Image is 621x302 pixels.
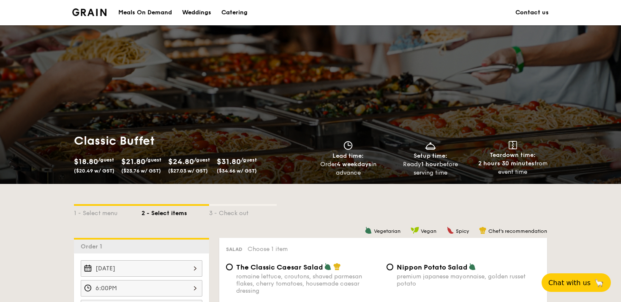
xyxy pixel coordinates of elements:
div: Ready before serving time [393,160,468,177]
span: /guest [241,157,257,163]
div: Order in advance [310,160,386,177]
img: icon-spicy.37a8142b.svg [447,227,454,234]
img: icon-chef-hat.a58ddaea.svg [479,227,487,234]
input: Event date [81,260,202,277]
span: ($20.49 w/ GST) [74,168,114,174]
span: Lead time: [332,152,364,159]
img: icon-chef-hat.a58ddaea.svg [333,263,341,270]
span: /guest [145,157,161,163]
h1: Classic Buffet [74,133,307,148]
img: icon-vegetarian.fe4039eb.svg [468,263,476,270]
span: /guest [98,157,114,163]
a: Logotype [72,8,106,16]
img: icon-teardown.65201eee.svg [509,141,517,149]
div: 3 - Check out [209,206,277,218]
input: The Classic Caesar Saladromaine lettuce, croutons, shaved parmesan flakes, cherry tomatoes, house... [226,264,233,270]
span: Salad [226,246,242,252]
div: romaine lettuce, croutons, shaved parmesan flakes, cherry tomatoes, housemade caesar dressing [236,273,380,294]
span: Setup time: [414,152,447,159]
img: icon-vegetarian.fe4039eb.svg [324,263,332,270]
strong: 2 hours 30 minutes [478,160,534,167]
input: Nippon Potato Saladpremium japanese mayonnaise, golden russet potato [387,264,393,270]
span: /guest [194,157,210,163]
span: $21.80 [121,157,145,166]
span: Vegetarian [374,228,400,234]
div: 1 - Select menu [74,206,142,218]
span: Nippon Potato Salad [397,263,468,271]
button: Chat with us🦙 [542,273,611,292]
span: $18.80 [74,157,98,166]
span: Chat with us [548,279,591,287]
strong: 4 weekdays [337,161,371,168]
span: ($34.66 w/ GST) [217,168,257,174]
div: from event time [475,159,550,176]
img: icon-vegetarian.fe4039eb.svg [365,227,372,234]
span: Choose 1 item [248,245,288,253]
img: icon-dish.430c3a2e.svg [424,141,437,150]
img: icon-vegan.f8ff3823.svg [411,227,419,234]
span: The Classic Caesar Salad [236,263,323,271]
span: ($23.76 w/ GST) [121,168,161,174]
span: $31.80 [217,157,241,166]
span: Teardown time: [490,151,536,159]
span: Chef's recommendation [488,228,547,234]
span: Order 1 [81,243,106,250]
img: Grain [72,8,106,16]
span: ($27.03 w/ GST) [168,168,208,174]
div: 2 - Select items [142,206,209,218]
input: Event time [81,280,202,297]
span: 🦙 [594,278,604,288]
img: icon-clock.2db775ea.svg [342,141,354,150]
div: premium japanese mayonnaise, golden russet potato [397,273,540,287]
span: $24.80 [168,157,194,166]
span: Vegan [421,228,436,234]
strong: 1 hour [421,161,439,168]
span: Spicy [456,228,469,234]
